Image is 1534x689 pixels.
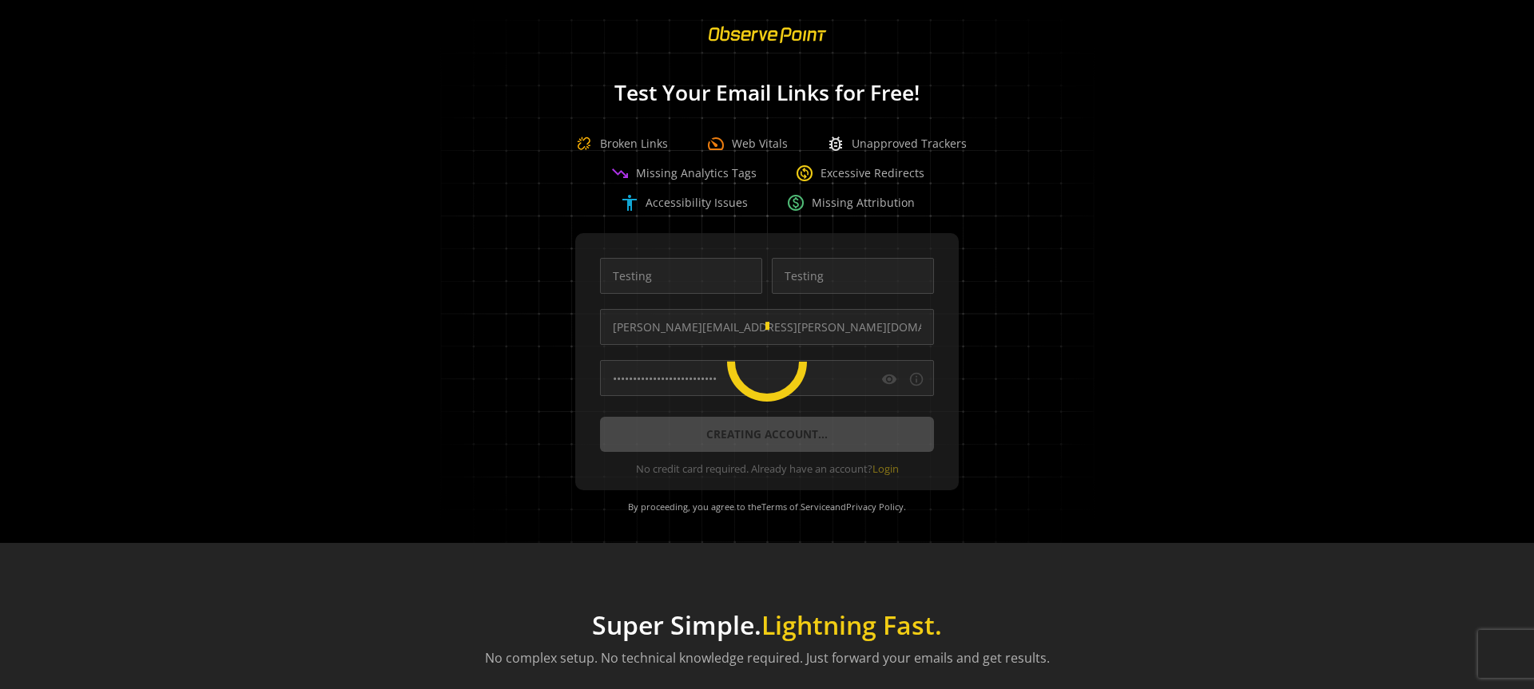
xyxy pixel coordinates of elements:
[846,501,904,513] a: Privacy Policy
[706,134,788,153] div: Web Vitals
[620,193,748,212] div: Accessibility Issues
[786,193,915,212] div: Missing Attribution
[610,164,630,183] span: trending_down
[706,134,725,153] span: speed
[620,193,639,212] span: accessibility
[795,164,924,183] div: Excessive Redirects
[568,128,668,160] div: Broken Links
[761,501,830,513] a: Terms of Service
[698,37,837,52] a: ObservePoint Homepage
[761,608,942,642] span: Lightning Fast.
[485,648,1050,667] p: No complex setup. No technical knowledge required. Just forward your emails and get results.
[485,610,1050,640] h1: Super Simple.
[595,490,939,524] div: By proceeding, you agree to the and .
[786,193,805,212] span: paid
[415,81,1119,105] h1: Test Your Email Links for Free!
[568,128,600,160] img: Broken Link
[610,164,757,183] div: Missing Analytics Tags
[826,134,845,153] span: bug_report
[795,164,814,183] span: change_circle
[826,134,967,153] div: Unapproved Trackers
